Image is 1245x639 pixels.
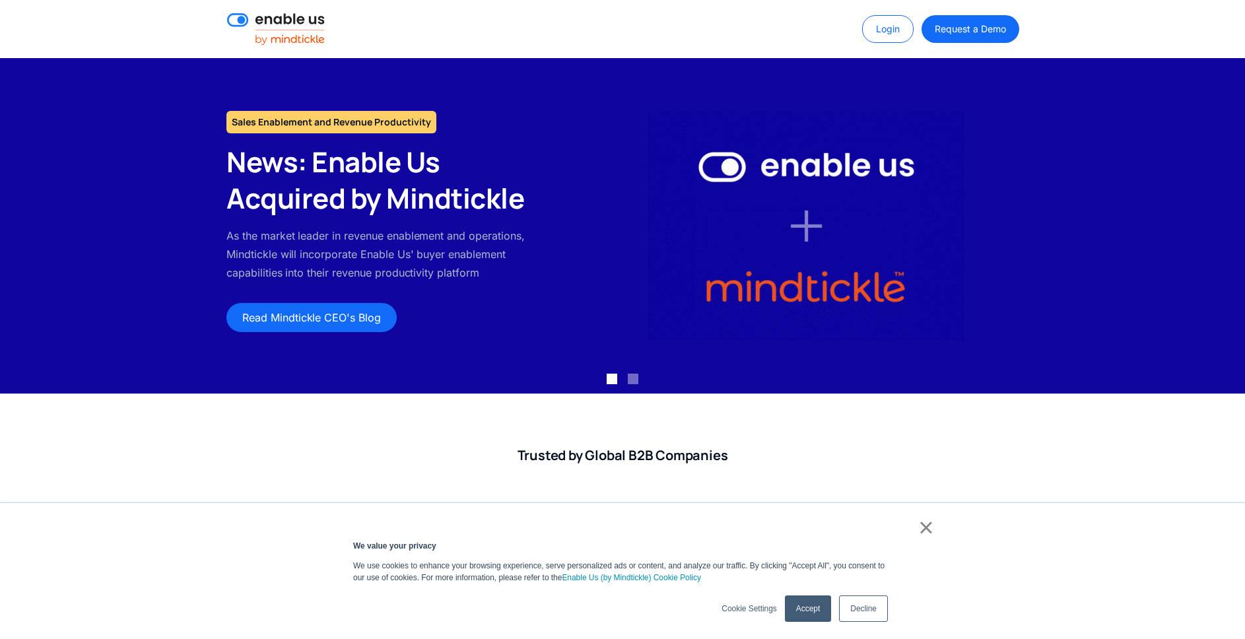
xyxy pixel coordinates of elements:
div: Show slide 1 of 2 [607,374,617,384]
p: As the market leader in revenue enablement and operations, Mindtickle will incorporate Enable Us'... [226,226,541,282]
img: Enable Us by Mindtickle [648,111,964,341]
p: We use cookies to enhance your browsing experience, serve personalized ads or content, and analyz... [353,560,892,584]
a: Enable Us (by Mindtickle) Cookie Policy [562,572,701,584]
h1: Sales Enablement and Revenue Productivity [226,111,436,133]
a: × [918,521,934,533]
h2: Trusted by Global B2B Companies [226,447,1019,464]
a: Login [862,15,914,43]
div: next slide [1192,58,1245,393]
div: Show slide 2 of 2 [628,374,638,384]
strong: We value your privacy [353,541,436,551]
a: Read Mindtickle CEO's Blog [226,303,397,332]
a: Decline [839,595,888,622]
a: Cookie Settings [722,603,776,615]
a: Request a Demo [922,15,1019,43]
a: Accept [785,595,831,622]
h2: News: Enable Us Acquired by Mindtickle [226,144,541,216]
